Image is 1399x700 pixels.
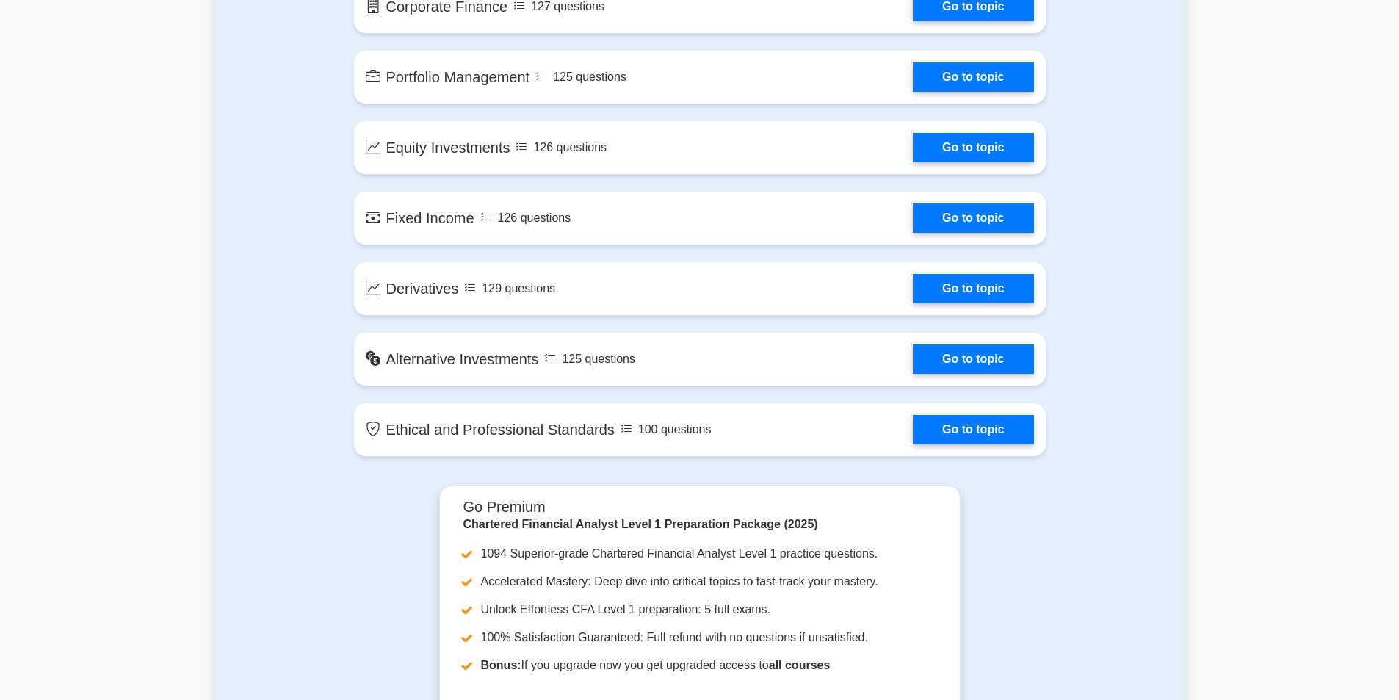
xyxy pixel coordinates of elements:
a: Go to topic [913,203,1033,233]
a: Go to topic [913,62,1033,92]
a: Go to topic [913,274,1033,303]
a: Go to topic [913,415,1033,444]
a: Go to topic [913,344,1033,374]
a: Go to topic [913,133,1033,162]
